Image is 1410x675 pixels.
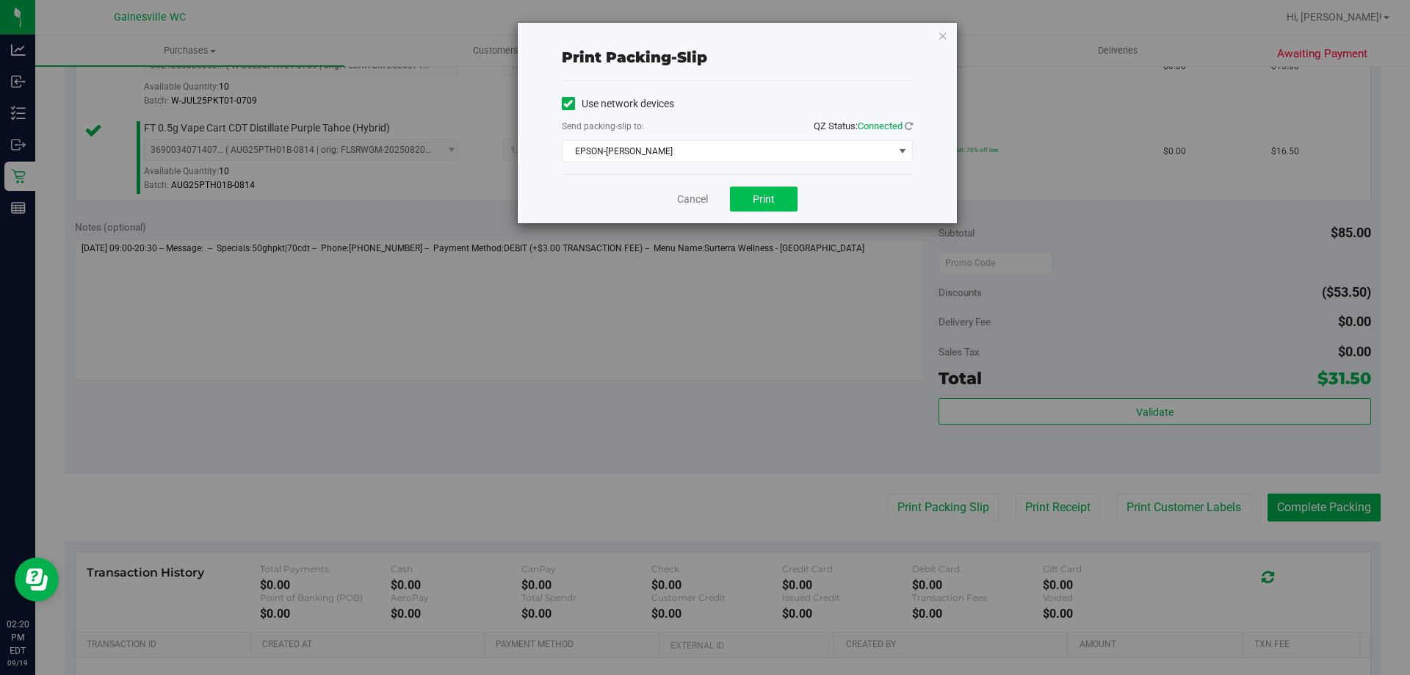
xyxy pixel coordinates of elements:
[562,120,644,133] label: Send packing-slip to:
[563,141,894,162] span: EPSON-[PERSON_NAME]
[893,141,911,162] span: select
[677,192,708,207] a: Cancel
[562,96,674,112] label: Use network devices
[753,193,775,205] span: Print
[562,48,707,66] span: Print packing-slip
[858,120,903,131] span: Connected
[814,120,913,131] span: QZ Status:
[730,187,798,212] button: Print
[15,557,59,602] iframe: Resource center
